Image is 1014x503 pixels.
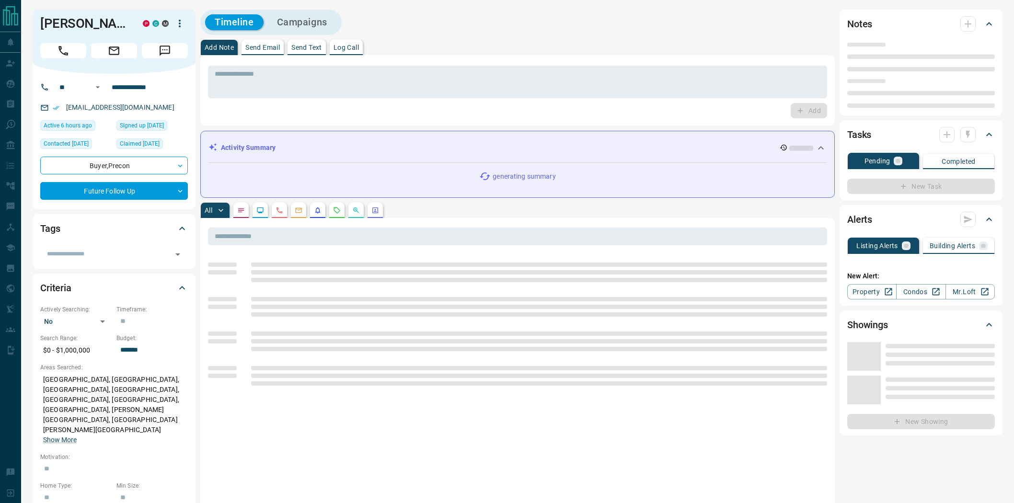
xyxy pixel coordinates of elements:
[116,138,188,152] div: Tue Jul 12 2022
[847,212,872,227] h2: Alerts
[291,44,322,51] p: Send Text
[856,242,898,249] p: Listing Alerts
[40,138,112,152] div: Tue Mar 11 2025
[40,280,71,296] h2: Criteria
[276,206,283,214] svg: Calls
[352,206,360,214] svg: Opportunities
[237,206,245,214] svg: Notes
[847,284,897,299] a: Property
[40,157,188,174] div: Buyer , Precon
[847,317,888,332] h2: Showings
[371,206,379,214] svg: Agent Actions
[53,104,59,111] svg: Email Verified
[930,242,975,249] p: Building Alerts
[864,158,890,164] p: Pending
[267,14,337,30] button: Campaigns
[40,363,188,372] p: Areas Searched:
[256,206,264,214] svg: Lead Browsing Activity
[333,206,341,214] svg: Requests
[847,16,872,32] h2: Notes
[314,206,322,214] svg: Listing Alerts
[205,14,264,30] button: Timeline
[40,372,188,448] p: [GEOGRAPHIC_DATA], [GEOGRAPHIC_DATA], [GEOGRAPHIC_DATA], [GEOGRAPHIC_DATA], [GEOGRAPHIC_DATA], [G...
[40,334,112,343] p: Search Range:
[66,103,174,111] a: [EMAIL_ADDRESS][DOMAIN_NAME]
[92,81,104,93] button: Open
[205,207,212,214] p: All
[221,143,276,153] p: Activity Summary
[847,12,995,35] div: Notes
[116,334,188,343] p: Budget:
[847,127,871,142] h2: Tasks
[205,44,234,51] p: Add Note
[40,453,188,461] p: Motivation:
[171,248,184,261] button: Open
[208,139,827,157] div: Activity Summary
[40,182,188,200] div: Future Follow Up
[116,120,188,134] div: Sat Feb 25 2017
[40,43,86,58] span: Call
[40,305,112,314] p: Actively Searching:
[334,44,359,51] p: Log Call
[152,20,159,27] div: condos.ca
[40,16,128,31] h1: [PERSON_NAME]
[91,43,137,58] span: Email
[40,120,112,134] div: Wed Aug 13 2025
[847,271,995,281] p: New Alert:
[896,284,945,299] a: Condos
[116,481,188,490] p: Min Size:
[116,305,188,314] p: Timeframe:
[40,217,188,240] div: Tags
[245,44,280,51] p: Send Email
[142,43,188,58] span: Message
[143,20,150,27] div: property.ca
[945,284,995,299] a: Mr.Loft
[40,221,60,236] h2: Tags
[40,314,112,329] div: No
[40,481,112,490] p: Home Type:
[847,208,995,231] div: Alerts
[847,123,995,146] div: Tasks
[120,121,164,130] span: Signed up [DATE]
[44,139,89,149] span: Contacted [DATE]
[43,435,77,445] button: Show More
[493,171,555,182] p: generating summary
[44,121,92,130] span: Active 6 hours ago
[40,276,188,299] div: Criteria
[295,206,302,214] svg: Emails
[120,139,160,149] span: Claimed [DATE]
[847,313,995,336] div: Showings
[40,343,112,358] p: $0 - $1,000,000
[162,20,169,27] div: mrloft.ca
[942,158,976,165] p: Completed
